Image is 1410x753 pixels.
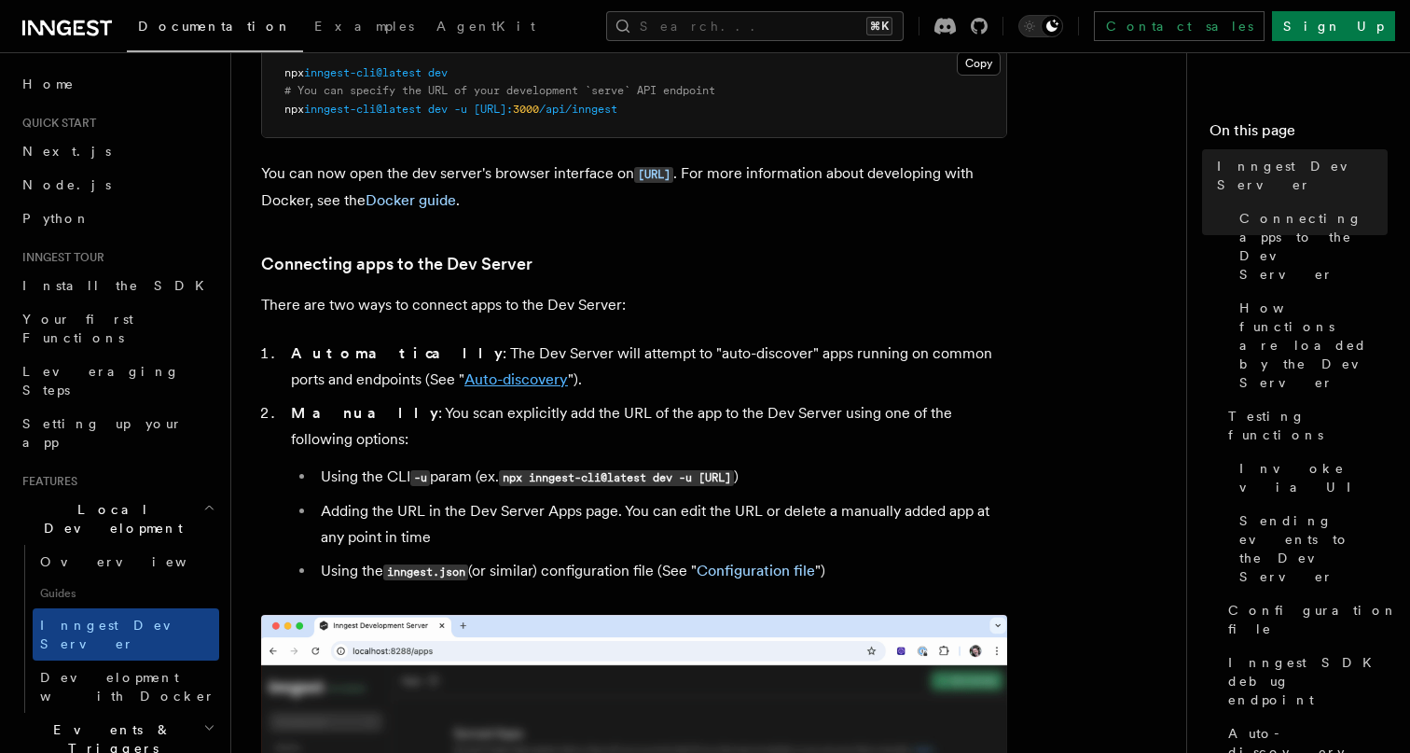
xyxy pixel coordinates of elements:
[1228,601,1398,638] span: Configuration file
[1018,15,1063,37] button: Toggle dark mode
[1232,202,1388,291] a: Connecting apps to the Dev Server
[291,404,438,422] strong: Manually
[15,168,219,202] a: Node.js
[127,6,303,52] a: Documentation
[1217,157,1388,194] span: Inngest Dev Server
[410,470,430,486] code: -u
[15,116,96,131] span: Quick start
[138,19,292,34] span: Documentation
[15,493,219,545] button: Local Development
[15,202,219,235] a: Python
[539,103,617,116] span: /api/inngest
[1239,299,1388,392] span: How functions are loaded by the Dev Server
[15,500,203,537] span: Local Development
[383,565,468,580] code: inngest.json
[15,134,219,168] a: Next.js
[1232,291,1388,399] a: How functions are loaded by the Dev Server
[428,103,448,116] span: dev
[284,66,304,79] span: npx
[291,344,503,362] strong: Automatically
[634,164,673,182] a: [URL]
[474,103,513,116] span: [URL]:
[15,355,219,407] a: Leveraging Steps
[285,400,1007,585] li: : You scan explicitly add the URL of the app to the Dev Server using one of the following options:
[1239,459,1388,496] span: Invoke via UI
[15,250,104,265] span: Inngest tour
[40,554,232,569] span: Overview
[499,470,734,486] code: npx inngest-cli@latest dev -u [URL]
[40,618,200,651] span: Inngest Dev Server
[15,67,219,101] a: Home
[33,545,219,579] a: Overview
[428,66,448,79] span: dev
[1239,511,1388,586] span: Sending events to the Dev Server
[33,608,219,661] a: Inngest Dev Server
[22,364,180,397] span: Leveraging Steps
[366,191,456,209] a: Docker guide
[315,558,1007,585] li: Using the (or similar) configuration file (See " ")
[1228,653,1388,709] span: Inngest SDK debug endpoint
[22,278,215,293] span: Install the SDK
[454,103,467,116] span: -u
[1094,11,1265,41] a: Contact sales
[1221,593,1388,646] a: Configuration file
[697,562,815,579] a: Configuration file
[304,103,422,116] span: inngest-cli@latest
[957,51,1001,76] button: Copy
[22,177,111,192] span: Node.js
[1228,407,1388,444] span: Testing functions
[22,211,90,226] span: Python
[1272,11,1395,41] a: Sign Up
[315,464,1007,491] li: Using the CLI param (ex. )
[1232,452,1388,504] a: Invoke via UI
[22,416,183,450] span: Setting up your app
[866,17,892,35] kbd: ⌘K
[425,6,546,50] a: AgentKit
[22,144,111,159] span: Next.js
[634,167,673,183] code: [URL]
[33,579,219,608] span: Guides
[464,370,568,388] a: Auto-discovery
[15,302,219,355] a: Your first Functions
[606,11,904,41] button: Search...⌘K
[284,84,715,97] span: # You can specify the URL of your development `serve` API endpoint
[304,66,422,79] span: inngest-cli@latest
[436,19,535,34] span: AgentKit
[1221,646,1388,717] a: Inngest SDK debug endpoint
[1239,209,1388,284] span: Connecting apps to the Dev Server
[513,103,539,116] span: 3000
[284,103,304,116] span: npx
[303,6,425,50] a: Examples
[261,292,1007,318] p: There are two ways to connect apps to the Dev Server:
[315,498,1007,551] li: Adding the URL in the Dev Server Apps page. You can edit the URL or delete a manually added app a...
[1210,149,1388,202] a: Inngest Dev Server
[15,545,219,713] div: Local Development
[261,251,532,277] a: Connecting apps to the Dev Server
[22,312,133,345] span: Your first Functions
[15,407,219,459] a: Setting up your app
[33,661,219,713] a: Development with Docker
[15,269,219,302] a: Install the SDK
[261,160,1007,214] p: You can now open the dev server's browser interface on . For more information about developing wi...
[314,19,414,34] span: Examples
[285,341,1007,393] li: : The Dev Server will attempt to "auto-discover" apps running on common ports and endpoints (See ...
[15,474,77,489] span: Features
[1232,504,1388,593] a: Sending events to the Dev Server
[22,75,75,93] span: Home
[1210,119,1388,149] h4: On this page
[1221,399,1388,452] a: Testing functions
[40,670,215,704] span: Development with Docker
